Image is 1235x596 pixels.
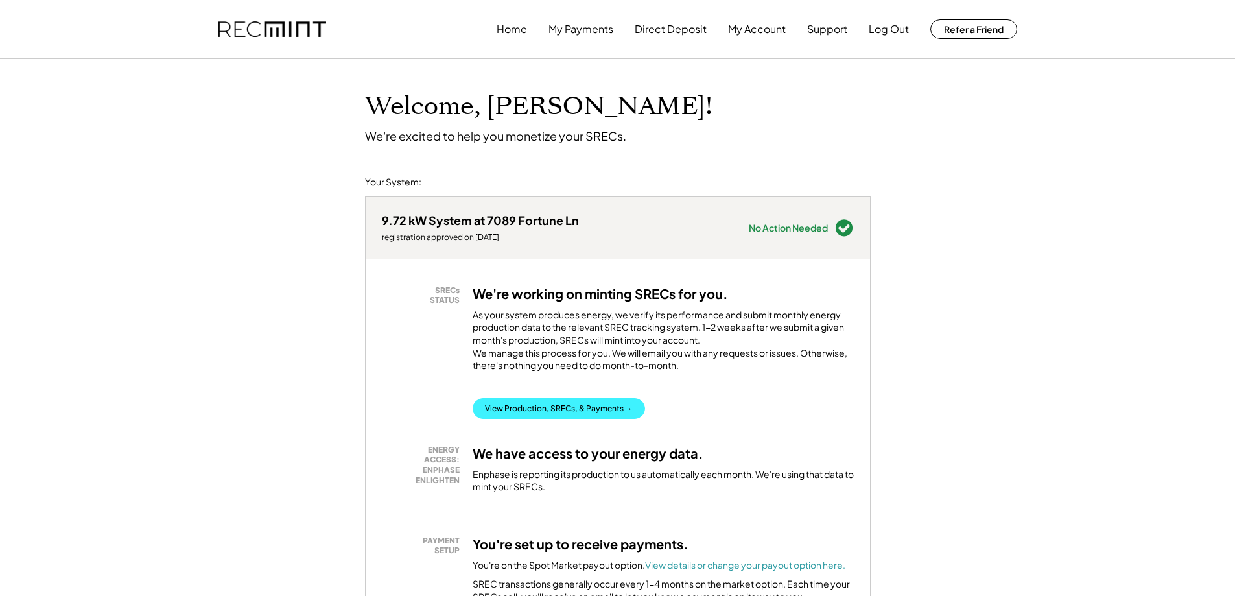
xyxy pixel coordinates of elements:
[382,213,579,228] div: 9.72 kW System at 7089 Fortune Ln
[473,536,688,553] h3: You're set up to receive payments.
[365,128,626,143] div: We're excited to help you monetize your SRECs.
[728,16,786,42] button: My Account
[473,309,854,379] div: As your system produces energy, we verify its performance and submit monthly energy production da...
[473,285,728,302] h3: We're working on minting SRECs for you.
[497,16,527,42] button: Home
[388,445,460,485] div: ENERGY ACCESS: ENPHASE ENLIGHTEN
[365,176,421,189] div: Your System:
[869,16,909,42] button: Log Out
[473,445,703,462] h3: We have access to your energy data.
[382,232,579,243] div: registration approved on [DATE]
[365,91,712,122] h1: Welcome, [PERSON_NAME]!
[645,559,845,571] a: View details or change your payout option here.
[388,536,460,556] div: PAYMENT SETUP
[749,223,828,232] div: No Action Needed
[930,19,1017,39] button: Refer a Friend
[807,16,847,42] button: Support
[548,16,613,42] button: My Payments
[635,16,707,42] button: Direct Deposit
[473,468,854,494] div: Enphase is reporting its production to us automatically each month. We're using that data to mint...
[388,285,460,305] div: SRECs STATUS
[473,398,645,419] button: View Production, SRECs, & Payments →
[218,21,326,38] img: recmint-logotype%403x.png
[473,559,845,572] div: You're on the Spot Market payout option.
